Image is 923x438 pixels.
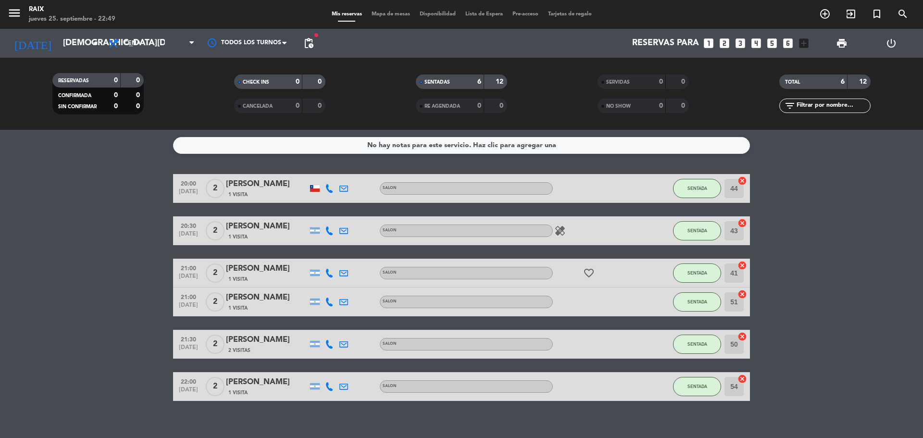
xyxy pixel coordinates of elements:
[477,78,481,85] strong: 6
[136,103,142,110] strong: 0
[734,37,747,50] i: looks_3
[206,335,225,354] span: 2
[228,275,248,283] span: 1 Visita
[228,233,248,241] span: 1 Visita
[871,8,883,20] i: turned_in_not
[782,37,794,50] i: looks_6
[29,14,115,24] div: jueves 25. septiembre - 22:49
[499,102,505,109] strong: 0
[681,102,687,109] strong: 0
[367,140,556,151] div: No hay notas para este servicio. Haz clic para agregar una
[226,178,308,190] div: [PERSON_NAME]
[318,78,324,85] strong: 0
[136,92,142,99] strong: 0
[737,332,747,341] i: cancel
[673,263,721,283] button: SENTADA
[785,80,800,85] span: TOTAL
[296,102,299,109] strong: 0
[367,12,415,17] span: Mapa de mesas
[424,80,450,85] span: SENTADAS
[766,37,778,50] i: looks_5
[415,12,461,17] span: Disponibilidad
[673,335,721,354] button: SENTADA
[750,37,762,50] i: looks_4
[226,376,308,388] div: [PERSON_NAME]
[583,267,595,279] i: favorite_border
[496,78,505,85] strong: 12
[424,104,460,109] span: RE AGENDADA
[606,104,631,109] span: NO SHOW
[687,384,707,389] span: SENTADA
[383,186,397,190] span: SALON
[176,231,200,242] span: [DATE]
[243,80,269,85] span: CHECK INS
[554,225,566,237] i: healing
[226,263,308,275] div: [PERSON_NAME]
[58,93,91,98] span: CONFIRMADA
[681,78,687,85] strong: 0
[228,191,248,199] span: 1 Visita
[687,228,707,233] span: SENTADA
[176,344,200,355] span: [DATE]
[543,12,597,17] span: Tarjetas de regalo
[243,104,273,109] span: CANCELADA
[897,8,909,20] i: search
[318,102,324,109] strong: 0
[7,6,22,20] i: menu
[477,102,481,109] strong: 0
[114,92,118,99] strong: 0
[228,347,250,354] span: 2 Visitas
[176,177,200,188] span: 20:00
[796,100,870,111] input: Filtrar por nombre...
[58,104,97,109] span: SIN CONFIRMAR
[659,102,663,109] strong: 0
[737,176,747,186] i: cancel
[866,29,916,58] div: LOG OUT
[737,289,747,299] i: cancel
[508,12,543,17] span: Pre-acceso
[632,38,699,48] span: Reservas para
[176,302,200,313] span: [DATE]
[114,103,118,110] strong: 0
[702,37,715,50] i: looks_one
[58,78,89,83] span: RESERVADAS
[228,389,248,397] span: 1 Visita
[859,78,869,85] strong: 12
[176,262,200,273] span: 21:00
[819,8,831,20] i: add_circle_outline
[89,38,101,49] i: arrow_drop_down
[673,221,721,240] button: SENTADA
[206,292,225,312] span: 2
[114,77,118,84] strong: 0
[737,374,747,384] i: cancel
[226,334,308,346] div: [PERSON_NAME]
[176,220,200,231] span: 20:30
[296,78,299,85] strong: 0
[673,292,721,312] button: SENTADA
[383,384,397,388] span: SALON
[687,270,707,275] span: SENTADA
[176,387,200,398] span: [DATE]
[226,291,308,304] div: [PERSON_NAME]
[659,78,663,85] strong: 0
[687,186,707,191] span: SENTADA
[687,299,707,304] span: SENTADA
[687,341,707,347] span: SENTADA
[845,8,857,20] i: exit_to_app
[206,263,225,283] span: 2
[737,218,747,228] i: cancel
[383,342,397,346] span: SALON
[673,377,721,396] button: SENTADA
[798,37,810,50] i: add_box
[176,291,200,302] span: 21:00
[383,271,397,275] span: SALON
[176,273,200,284] span: [DATE]
[124,40,141,47] span: Cena
[673,179,721,198] button: SENTADA
[206,179,225,198] span: 2
[784,100,796,112] i: filter_list
[718,37,731,50] i: looks_two
[327,12,367,17] span: Mis reservas
[176,333,200,344] span: 21:30
[206,377,225,396] span: 2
